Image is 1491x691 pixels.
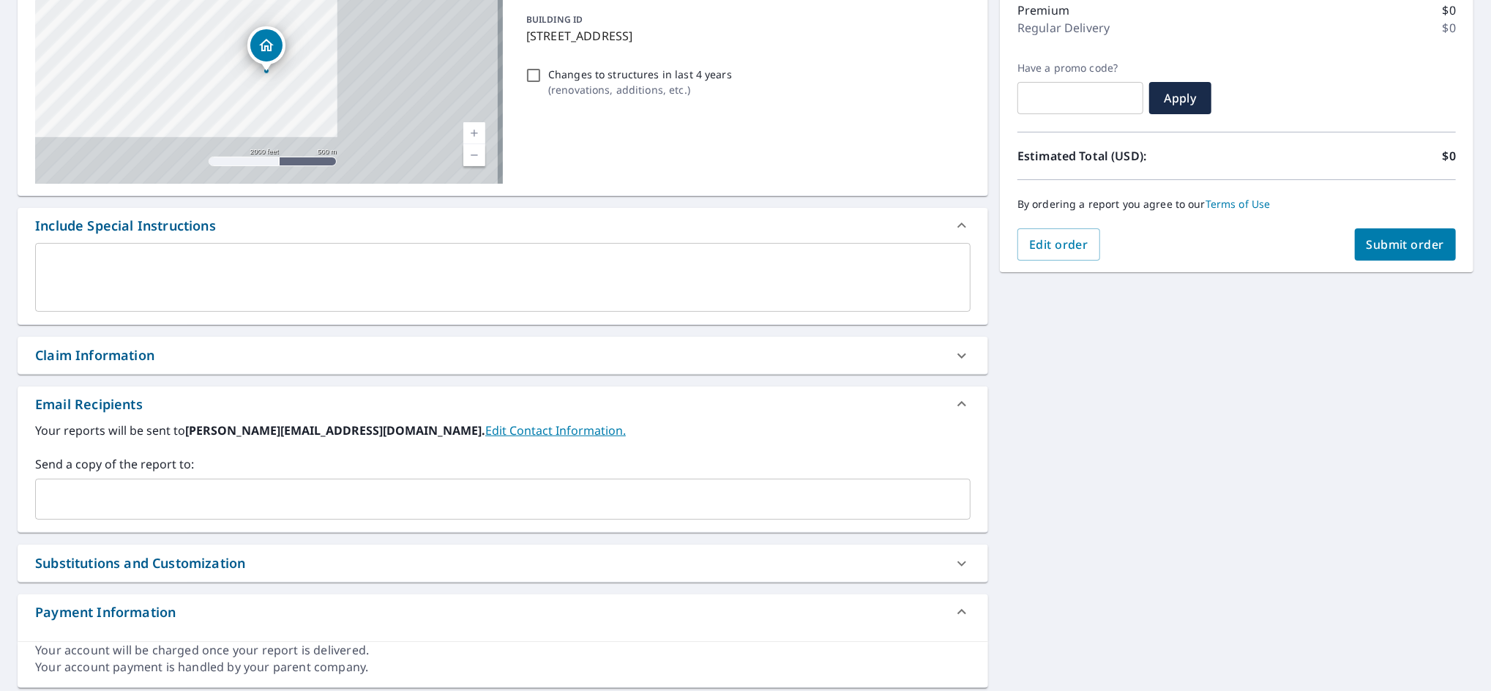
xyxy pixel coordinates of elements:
p: [STREET_ADDRESS] [526,27,965,45]
a: Current Level 14, Zoom In [463,122,485,144]
button: Edit order [1017,228,1100,261]
a: Terms of Use [1206,197,1271,211]
b: [PERSON_NAME][EMAIL_ADDRESS][DOMAIN_NAME]. [185,422,485,438]
div: Include Special Instructions [18,208,988,243]
span: Submit order [1367,236,1445,253]
label: Your reports will be sent to [35,422,971,439]
p: ( renovations, additions, etc. ) [548,82,732,97]
div: Payment Information [35,602,176,622]
div: Claim Information [35,345,154,365]
div: Dropped pin, building 1, Residential property, 3113 Claremont Dr Tacoma, WA 98407 [247,26,285,72]
button: Apply [1149,82,1211,114]
p: $0 [1443,147,1456,165]
p: $0 [1443,19,1456,37]
label: Send a copy of the report to: [35,455,971,473]
button: Submit order [1355,228,1457,261]
span: Apply [1161,90,1200,106]
a: Current Level 14, Zoom Out [463,144,485,166]
div: Substitutions and Customization [18,545,988,582]
a: EditContactInfo [485,422,626,438]
p: Changes to structures in last 4 years [548,67,732,82]
p: Estimated Total (USD): [1017,147,1237,165]
p: BUILDING ID [526,13,583,26]
label: Have a promo code? [1017,61,1143,75]
p: $0 [1443,1,1456,19]
div: Include Special Instructions [35,216,216,236]
p: Regular Delivery [1017,19,1110,37]
div: Email Recipients [35,395,143,414]
div: Your account payment is handled by your parent company. [35,659,971,676]
div: Email Recipients [18,386,988,422]
div: Claim Information [18,337,988,374]
p: By ordering a report you agree to our [1017,198,1456,211]
div: Your account will be charged once your report is delivered. [35,642,971,659]
p: Premium [1017,1,1069,19]
div: Payment Information [18,594,988,630]
div: Substitutions and Customization [35,553,245,573]
span: Edit order [1029,236,1088,253]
